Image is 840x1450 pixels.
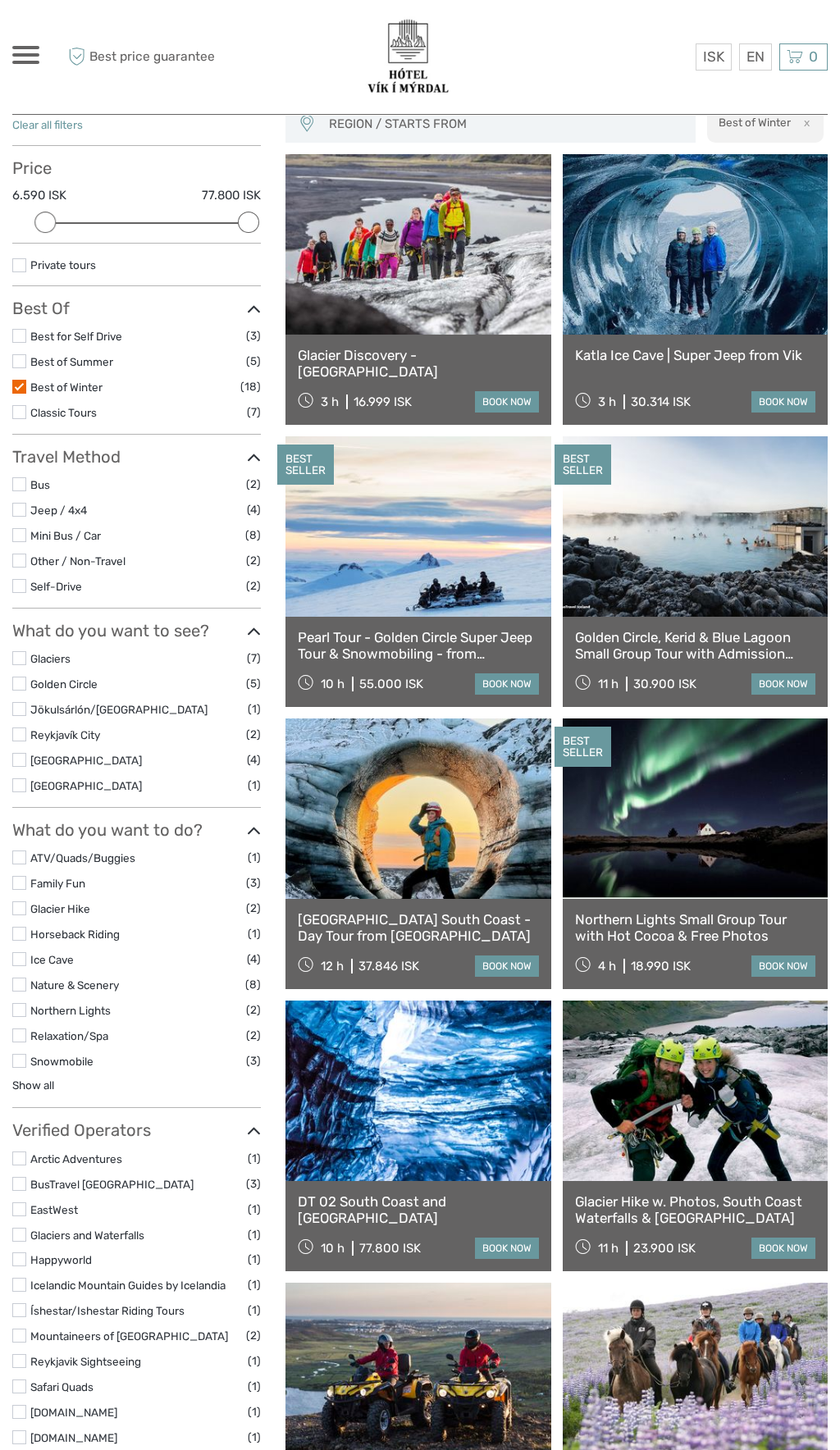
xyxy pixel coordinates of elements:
[30,953,74,966] a: Ice Cave
[30,754,142,767] a: [GEOGRAPHIC_DATA]
[30,529,101,542] a: Mini Bus / Car
[30,1304,185,1317] a: Íshestar/Ishestar Riding Tours
[247,649,261,668] span: (7)
[719,116,791,129] h2: Best of Winter
[248,848,261,867] span: (1)
[30,1279,226,1292] a: Icelandic Mountain Guides by Icelandia
[631,394,691,409] div: 30.314 ISK
[298,347,538,381] a: Glacier Discovery - [GEOGRAPHIC_DATA]
[64,43,217,71] span: Best price guarantee
[246,577,261,595] span: (2)
[298,629,538,663] a: Pearl Tour - Golden Circle Super Jeep Tour & Snowmobiling - from [GEOGRAPHIC_DATA]
[30,355,113,368] a: Best of Summer
[30,1004,111,1017] a: Northern Lights
[30,1029,108,1042] a: Relaxation/Spa
[30,1055,94,1068] a: Snowmobile
[30,1406,117,1419] a: [DOMAIN_NAME]
[246,1001,261,1019] span: (2)
[575,1193,815,1227] a: Glacier Hike w. Photos, South Coast Waterfalls & [GEOGRAPHIC_DATA]
[247,750,261,769] span: (4)
[246,873,261,892] span: (3)
[30,902,90,915] a: Glacier Hike
[246,326,261,345] span: (3)
[30,1380,94,1393] a: Safari Quads
[598,394,616,409] span: 3 h
[321,677,345,691] span: 10 h
[12,1078,54,1092] a: Show all
[248,1250,261,1269] span: (1)
[30,877,85,890] a: Family Fun
[240,377,261,396] span: (18)
[246,551,261,570] span: (2)
[598,677,619,691] span: 11 h
[247,500,261,519] span: (4)
[248,924,261,943] span: (1)
[248,1377,261,1396] span: (1)
[246,1026,261,1045] span: (2)
[30,928,120,941] a: Horseback Riding
[30,1253,92,1266] a: Happyworld
[30,580,82,593] a: Self-Drive
[248,776,261,795] span: (1)
[321,1241,345,1256] span: 10 h
[248,1352,261,1370] span: (1)
[475,1238,539,1259] a: book now
[703,48,724,65] span: ISK
[30,779,142,792] a: [GEOGRAPHIC_DATA]
[30,851,135,864] a: ATV/Quads/Buggies
[298,1193,538,1227] a: DT 02 South Coast and [GEOGRAPHIC_DATA]
[30,1431,117,1444] a: [DOMAIN_NAME]
[246,1326,261,1345] span: (2)
[575,347,815,363] a: Katla Ice Cave | Super Jeep from Vik
[248,1225,261,1244] span: (1)
[598,959,616,974] span: 4 h
[30,1203,78,1216] a: EastWest
[793,114,815,131] button: x
[248,1301,261,1320] span: (1)
[12,1120,261,1140] h3: Verified Operators
[362,16,454,98] img: 3623-377c0aa7-b839-403d-a762-68de84ed66d4_logo_big.png
[248,1402,261,1421] span: (1)
[247,403,261,422] span: (7)
[575,911,815,945] a: Northern Lights Small Group Tour with Hot Cocoa & Free Photos
[359,1241,421,1256] div: 77.800 ISK
[30,1329,228,1343] a: Mountaineers of [GEOGRAPHIC_DATA]
[248,1275,261,1294] span: (1)
[358,959,419,974] div: 37.846 ISK
[631,959,691,974] div: 18.990 ISK
[751,955,815,977] a: book now
[246,352,261,371] span: (5)
[30,677,98,691] a: Golden Circle
[30,703,208,716] a: Jökulsárlón/[GEOGRAPHIC_DATA]
[751,1238,815,1259] a: book now
[30,554,126,568] a: Other / Non-Travel
[12,187,66,204] label: 6.590 ISK
[322,111,687,138] button: REGION / STARTS FROM
[751,391,815,413] a: book now
[359,677,423,691] div: 55.000 ISK
[475,673,539,695] a: book now
[202,187,261,204] label: 77.800 ISK
[30,728,100,741] a: Reykjavík City
[12,820,261,840] h3: What do you want to do?
[354,394,412,409] div: 16.999 ISK
[248,1200,261,1219] span: (1)
[245,526,261,545] span: (8)
[30,652,71,665] a: Glaciers
[30,1178,194,1191] a: BusTravel [GEOGRAPHIC_DATA]
[30,1152,122,1165] a: Arctic Adventures
[30,406,97,419] a: Classic Tours
[575,629,815,663] a: Golden Circle, Kerid & Blue Lagoon Small Group Tour with Admission Ticket
[277,445,334,486] div: BEST SELLER
[739,43,772,71] div: EN
[321,959,344,974] span: 12 h
[475,391,539,413] a: book now
[806,48,820,65] span: 0
[633,677,696,691] div: 30.900 ISK
[12,118,83,131] a: Clear all filters
[30,381,103,394] a: Best of Winter
[751,673,815,695] a: book now
[598,1241,619,1256] span: 11 h
[633,1241,696,1256] div: 23.900 ISK
[30,478,50,491] a: Bus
